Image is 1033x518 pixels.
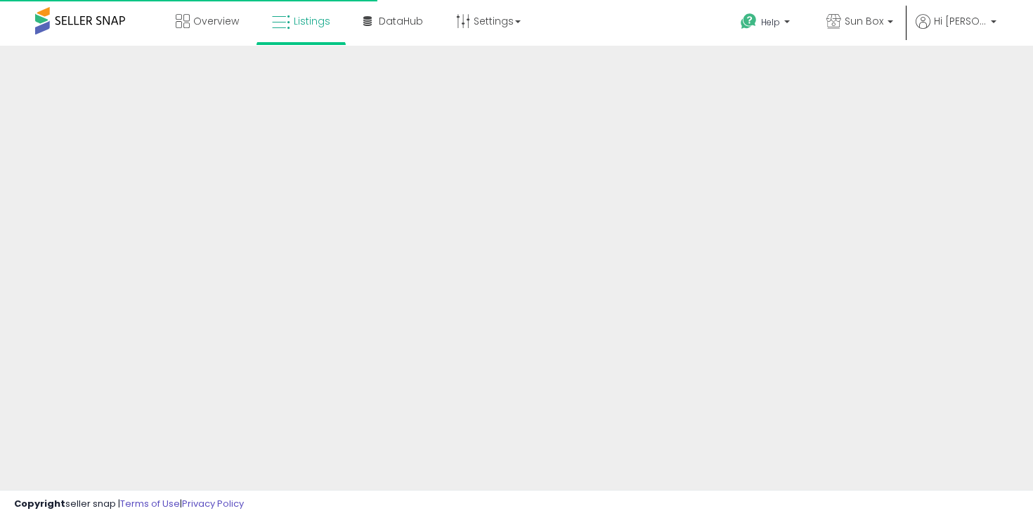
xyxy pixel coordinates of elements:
[14,497,65,510] strong: Copyright
[193,14,239,28] span: Overview
[182,497,244,510] a: Privacy Policy
[14,498,244,511] div: seller snap | |
[934,14,987,28] span: Hi [PERSON_NAME]
[120,497,180,510] a: Terms of Use
[916,14,996,46] a: Hi [PERSON_NAME]
[845,14,883,28] span: Sun Box
[379,14,423,28] span: DataHub
[294,14,330,28] span: Listings
[761,16,780,28] span: Help
[740,13,758,30] i: Get Help
[729,2,804,46] a: Help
